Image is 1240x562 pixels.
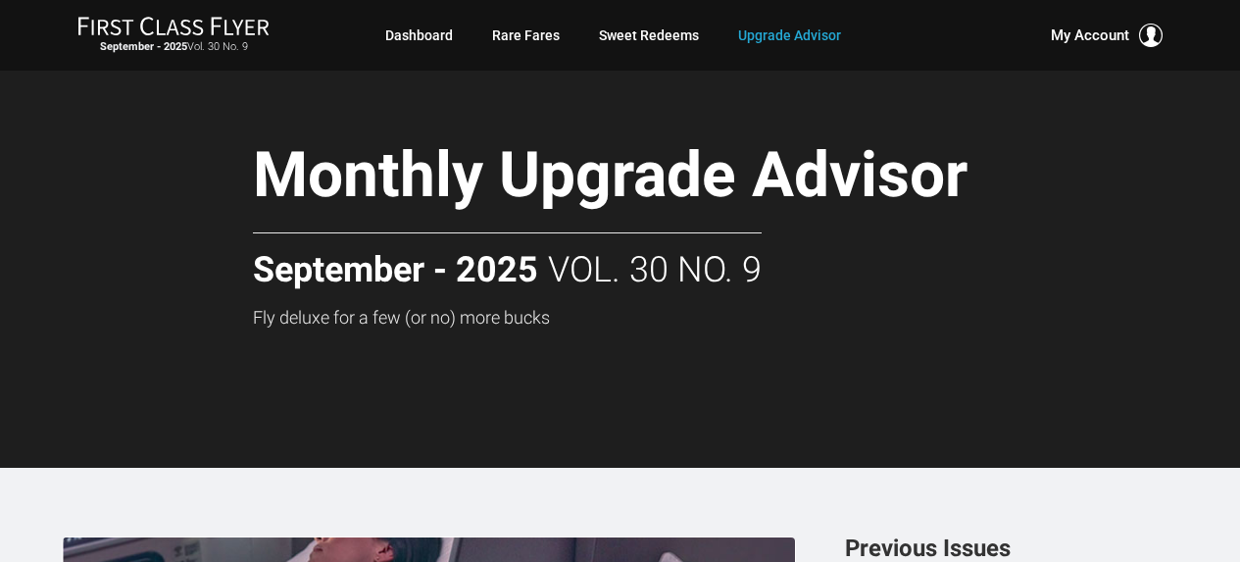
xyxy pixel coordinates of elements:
[77,16,270,55] a: First Class FlyerSeptember - 2025Vol. 30 No. 9
[100,40,187,53] strong: September - 2025
[253,251,538,290] strong: September - 2025
[599,18,699,53] a: Sweet Redeems
[385,18,453,53] a: Dashboard
[492,18,560,53] a: Rare Fares
[738,18,841,53] a: Upgrade Advisor
[1051,24,1163,47] button: My Account
[845,536,1178,560] h3: Previous Issues
[77,16,270,36] img: First Class Flyer
[253,308,1082,328] h3: Fly deluxe for a few (or no) more bucks
[77,40,270,54] small: Vol. 30 No. 9
[1051,24,1129,47] span: My Account
[253,141,1082,217] h1: Monthly Upgrade Advisor
[253,232,762,290] h2: Vol. 30 No. 9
